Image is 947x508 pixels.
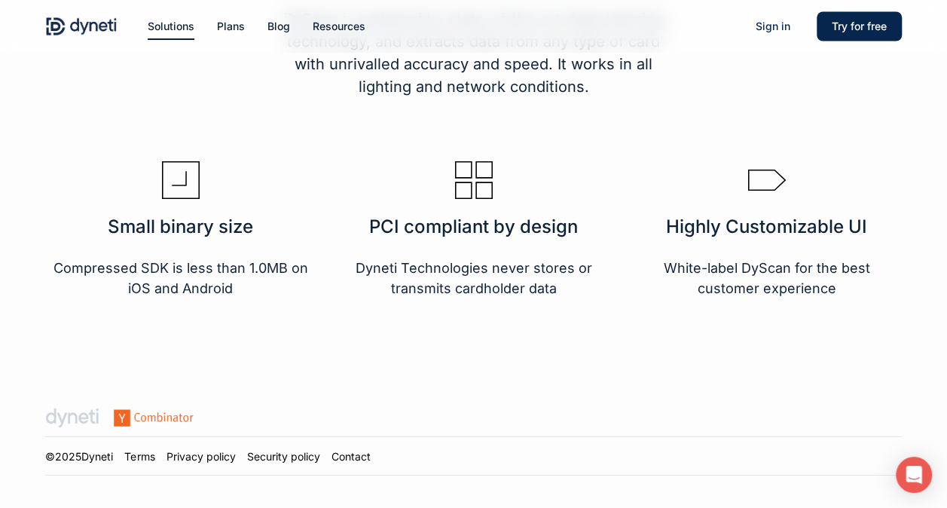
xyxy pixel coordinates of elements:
[896,457,932,493] div: Open Intercom Messenger
[217,18,245,35] a: Plans
[246,450,319,463] a: Security policy
[217,20,245,32] span: Plans
[817,18,902,35] a: Try for free
[148,20,194,32] span: Solutions
[55,450,81,463] span: 2025
[267,18,290,35] a: Blog
[338,258,609,298] p: Dyneti Technologies never stores or transmits cardholder data
[148,18,194,35] a: Solutions
[45,217,316,237] h3: Small binary size
[267,20,290,32] span: Blog
[124,450,154,463] a: Terms
[832,20,887,32] span: Try for free
[741,18,805,35] a: Sign in
[166,450,235,463] a: Privacy policy
[756,20,790,32] span: Sign in
[631,217,902,237] h3: Highly Customizable UI
[331,450,370,463] a: Contact
[45,450,113,463] a: ©2025Dyneti
[53,260,308,296] span: Compressed SDK is less than 1.0MB on iOS and Android
[313,18,365,35] a: Resources
[338,217,609,237] h3: PCI compliant by design
[313,20,365,32] span: Resources
[663,260,869,296] span: White-label DyScan for the best customer experience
